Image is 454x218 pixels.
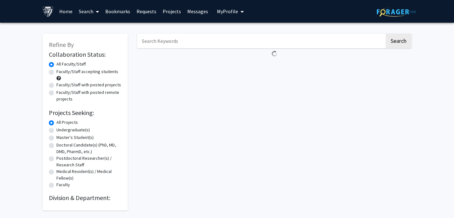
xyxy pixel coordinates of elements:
label: Doctoral Candidate(s) (PhD, MD, DMD, PharmD, etc.) [56,142,121,155]
a: Home [56,0,76,22]
label: All Projects [56,119,78,126]
span: My Profile [217,8,238,14]
label: Faculty/Staff accepting students [56,68,118,75]
a: Projects [160,0,184,22]
h2: Collaboration Status: [49,51,121,58]
label: Undergraduate(s) [56,127,90,133]
label: Postdoctoral Researcher(s) / Research Staff [56,155,121,168]
label: Master's Student(s) [56,134,94,141]
label: Medical Resident(s) / Medical Fellow(s) [56,168,121,181]
img: ForagerOne Logo [377,7,416,17]
h2: Projects Seeking: [49,109,121,117]
label: Faculty/Staff with posted projects [56,82,121,88]
label: Faculty [56,181,70,188]
a: Bookmarks [102,0,133,22]
img: Johns Hopkins University Logo [43,6,54,17]
button: Search [386,34,411,48]
a: Messages [184,0,211,22]
iframe: Chat [427,190,449,213]
img: Loading [269,48,280,59]
a: Search [76,0,102,22]
label: All Faculty/Staff [56,61,86,67]
span: Refine By [49,41,74,49]
a: Requests [133,0,160,22]
nav: Page navigation [137,59,411,74]
label: Faculty/Staff with posted remote projects [56,89,121,102]
h2: Division & Department: [49,194,121,202]
input: Search Keywords [137,34,385,48]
